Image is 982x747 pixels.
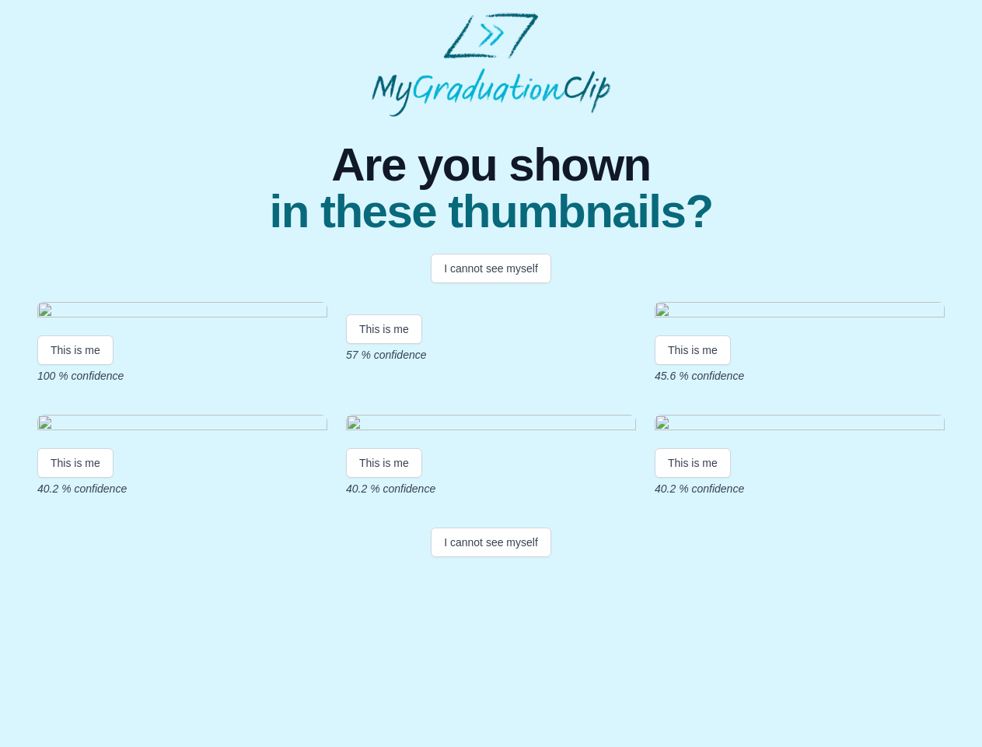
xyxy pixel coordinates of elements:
img: 35ee1626dca2af4e829d7c026ad37e9ffa68b8f2.gif [655,415,945,436]
button: This is me [37,448,114,478]
img: 817bdd9223d2a9f1e7e0053d226156afe15dfc7c.gif [37,415,327,436]
button: This is me [346,335,422,365]
img: 44affa896f2d06b4f430c27d018a329d9a9f2c4b.gif [346,302,636,323]
p: 40.2 % confidence [346,481,636,496]
img: 311ea8086558e46e57cf3a6705faeab456bc443c.gif [346,415,636,436]
p: 57 % confidence [346,368,636,384]
p: 40.2 % confidence [37,481,327,496]
img: 10061b98bdb9835aa88b8bcfcdcd7d58e70d489b.gif [655,302,945,323]
span: Are you shown [269,142,712,188]
button: I cannot see myself [431,254,551,283]
p: 40.2 % confidence [655,481,945,496]
button: This is me [37,335,114,365]
p: 100 % confidence [37,368,327,384]
img: MyGraduationClip [372,12,611,117]
button: This is me [655,448,731,478]
p: 45.6 % confidence [655,368,945,384]
button: This is me [655,335,731,365]
button: I cannot see myself [431,528,551,557]
img: 4bf62a43de8c4dca4fe5a5b281d4e23f63d37910.gif [37,302,327,323]
span: in these thumbnails? [269,188,712,235]
button: This is me [346,448,422,478]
